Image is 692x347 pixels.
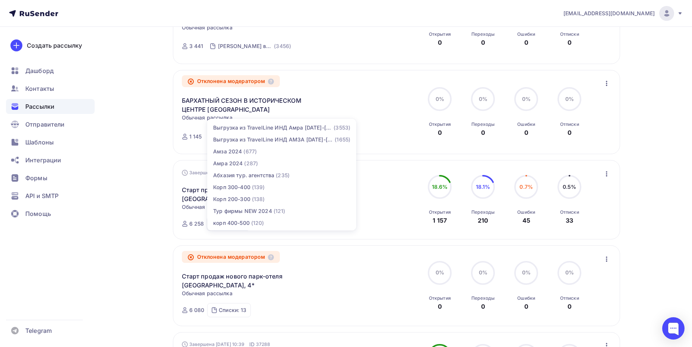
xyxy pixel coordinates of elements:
span: Интеграции [25,156,61,165]
div: Отписки [560,121,579,127]
div: 210 [478,216,488,225]
div: 0 [568,38,572,47]
div: Тур фирмы NEW 2024 [213,207,272,215]
div: Отписки [560,31,579,37]
div: Отклонена модератором [182,251,280,263]
div: Открытия [429,31,451,37]
div: 6 080 [189,306,205,314]
a: Шаблоны [6,135,95,150]
div: Завершена [DATE] 12:20 [182,169,270,176]
a: [PERSON_NAME] выгрузка из TL физ.лица Бархатный сезон (3456) [217,40,292,52]
div: (1655) [335,136,350,143]
span: 0.7% [519,184,533,190]
div: 0 [524,302,528,311]
span: 0% [565,269,574,276]
span: 18.6% [432,184,448,190]
a: Старт продаж нового парк-отеля [GEOGRAPHIC_DATA], 4* [182,272,310,290]
div: Списки: 13 [219,306,246,314]
div: 0 [481,38,485,47]
a: Выгрузка из TravelLine ИНД Амра [DATE]-[DATE] (3553) [207,122,356,134]
div: корп 400-500 [213,219,250,227]
span: 0% [479,269,487,276]
div: (677) [243,148,257,155]
div: (139) [252,184,265,191]
a: Контакты [6,81,95,96]
div: (287) [244,160,258,167]
span: 18.1% [476,184,490,190]
div: 0 [568,302,572,311]
div: 6 258 [189,220,204,227]
div: Ошибки [517,31,535,37]
a: Отправители [6,117,95,132]
div: Открытия [429,209,451,215]
div: Корп 200-300 [213,195,250,203]
div: 0 [438,128,442,137]
span: Обычная рассылка [182,203,233,211]
div: Создать рассылку [27,41,82,50]
span: 0% [522,269,531,276]
span: Отправители [25,120,65,129]
span: Обычная рассылка [182,24,233,31]
span: Telegram [25,326,52,335]
span: Дашборд [25,66,54,75]
span: Рассылки [25,102,54,111]
span: [EMAIL_ADDRESS][DOMAIN_NAME] [563,10,655,17]
div: 33 [566,216,573,225]
span: 0% [436,96,444,102]
div: (121) [274,207,285,215]
a: Тур фирмы NEW 2024 (121) [207,205,356,217]
div: Корп 300-400 [213,184,250,191]
span: Обычная рассылка [182,114,233,121]
div: 0 [481,302,485,311]
div: 3 441 [189,42,203,50]
a: Дашборд [6,63,95,78]
a: Корп 100-200 (101) [207,229,356,241]
div: Переходы [471,295,494,301]
div: Отписки [560,295,579,301]
span: 0% [522,96,531,102]
div: Отклонена модератором [182,75,280,87]
div: 0 [438,302,442,311]
span: Обычная рассылка [182,290,233,297]
span: 0% [436,269,444,276]
div: [PERSON_NAME] выгрузка из TL физ.лица Бархатный сезон [218,42,272,50]
span: Шаблоны [25,138,54,147]
a: Амза 2024 (677) [207,146,356,157]
span: Помощь [25,209,51,218]
span: API и SMTP [25,191,59,200]
a: Амра 2024 (287) [207,157,356,169]
span: Контакты [25,84,54,93]
div: 1 145 [189,133,202,140]
span: 0% [479,96,487,102]
div: Ошибки [517,209,535,215]
div: Переходы [471,31,494,37]
span: Формы [25,173,47,182]
a: Корп 200-300 (138) [207,193,356,205]
span: 0% [565,96,574,102]
div: 1 157 [433,216,447,225]
div: 45 [522,216,530,225]
div: Выгрузка из TravelLine ИНД Амра [DATE]-[DATE] [213,124,332,131]
a: Старт продаж нового парк-отеля [GEOGRAPHIC_DATA], 4* [182,185,310,203]
div: Открытия [429,295,451,301]
div: 0 [438,38,442,47]
div: (120) [251,219,264,227]
div: 0 [524,128,528,137]
div: Переходы [471,121,494,127]
div: Отписки [560,209,579,215]
div: 0 [568,128,572,137]
a: корп 400-500 (120) [207,217,356,229]
a: БАРХАТНЫЙ СЕЗОН В ИСТОРИЧЕСКОМ ЦЕНТРЕ [GEOGRAPHIC_DATA] [182,96,310,114]
span: 0.5% [563,184,576,190]
div: Выгрузка из TravelLine ИНД АМЗА [DATE]-[DATE] [213,136,333,143]
div: Открытия [429,121,451,127]
div: 0 [524,38,528,47]
a: Корп 300-400 (139) [207,181,356,193]
div: (3456) [274,42,291,50]
a: Рассылки [6,99,95,114]
div: Ошибки [517,295,535,301]
div: Амра 2024 [213,160,243,167]
div: (235) [276,172,290,179]
div: Ошибки [517,121,535,127]
div: Амза 2024 [213,148,242,155]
